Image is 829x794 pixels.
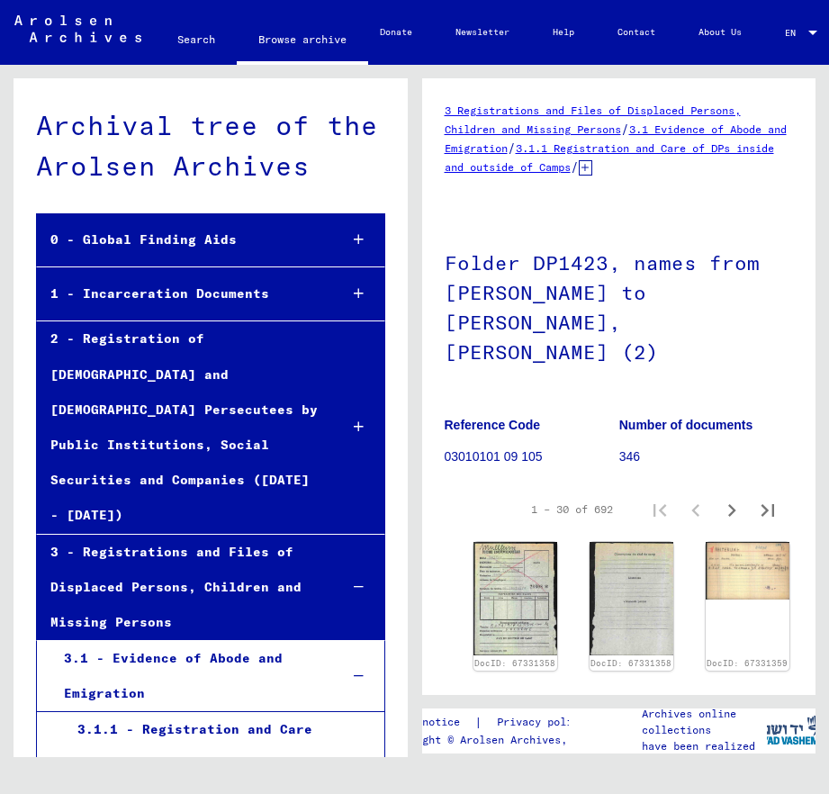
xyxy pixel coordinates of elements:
div: 1 - Incarceration Documents [37,276,324,311]
b: Number of documents [619,418,753,432]
a: Help [531,11,596,54]
span: / [571,158,579,175]
div: 0 - Global Finding Aids [37,222,324,257]
div: 3 - Registrations and Files of Displaced Persons, Children and Missing Persons [37,535,324,641]
button: Last page [750,492,786,528]
p: Copyright © Arolsen Archives, 2021 [384,732,607,748]
div: 3.1 - Evidence of Abode and Emigration [50,641,325,711]
span: / [621,121,629,137]
img: 002.jpg [590,542,673,655]
span: EN [785,28,805,38]
p: The Arolsen Archives online collections [642,690,766,738]
p: have been realized in partnership with [642,738,766,771]
div: | [384,713,607,732]
div: 1 – 30 of 692 [531,501,613,518]
a: Legal notice [384,713,474,732]
img: yv_logo.png [758,708,825,753]
button: Previous page [678,492,714,528]
a: About Us [677,11,763,54]
a: Browse archive [237,18,368,65]
a: DocID: 67331358 [590,658,671,668]
button: Next page [714,492,750,528]
a: Contact [596,11,677,54]
img: 001.jpg [473,542,557,655]
a: Search [156,18,237,61]
p: 346 [619,447,793,466]
a: 3.1.1 Registration and Care of DPs inside and outside of Camps [445,141,774,174]
p: 03010101 09 105 [445,447,618,466]
a: Newsletter [434,11,531,54]
div: 2 - Registration of [DEMOGRAPHIC_DATA] and [DEMOGRAPHIC_DATA] Persecutees by Public Institutions,... [37,321,324,533]
span: / [508,140,516,156]
div: Archival tree of the Arolsen Archives [36,105,385,186]
a: 3 Registrations and Files of Displaced Persons, Children and Missing Persons [445,104,741,136]
img: Arolsen_neg.svg [14,15,141,42]
a: DocID: 67331358 [474,658,555,668]
button: First page [642,492,678,528]
img: 001.jpg [706,542,789,600]
h1: Folder DP1423, names from [PERSON_NAME] to [PERSON_NAME], [PERSON_NAME] (2) [445,221,794,390]
a: Donate [358,11,434,54]
b: Reference Code [445,418,541,432]
a: DocID: 67331359 [707,658,788,668]
a: Privacy policy [482,713,607,732]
